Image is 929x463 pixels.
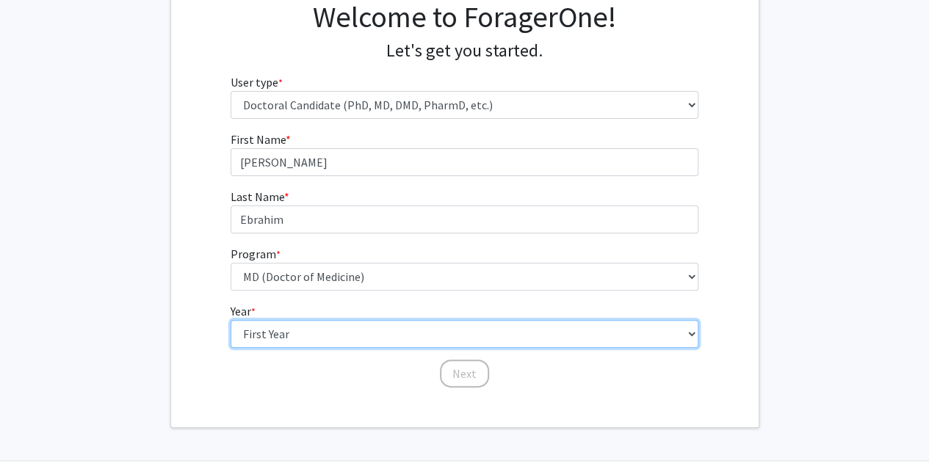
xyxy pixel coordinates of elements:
[231,189,284,204] span: Last Name
[231,73,283,91] label: User type
[231,302,256,320] label: Year
[231,40,698,62] h4: Let's get you started.
[11,397,62,452] iframe: Chat
[231,132,286,147] span: First Name
[440,360,489,387] button: Next
[231,245,281,263] label: Program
